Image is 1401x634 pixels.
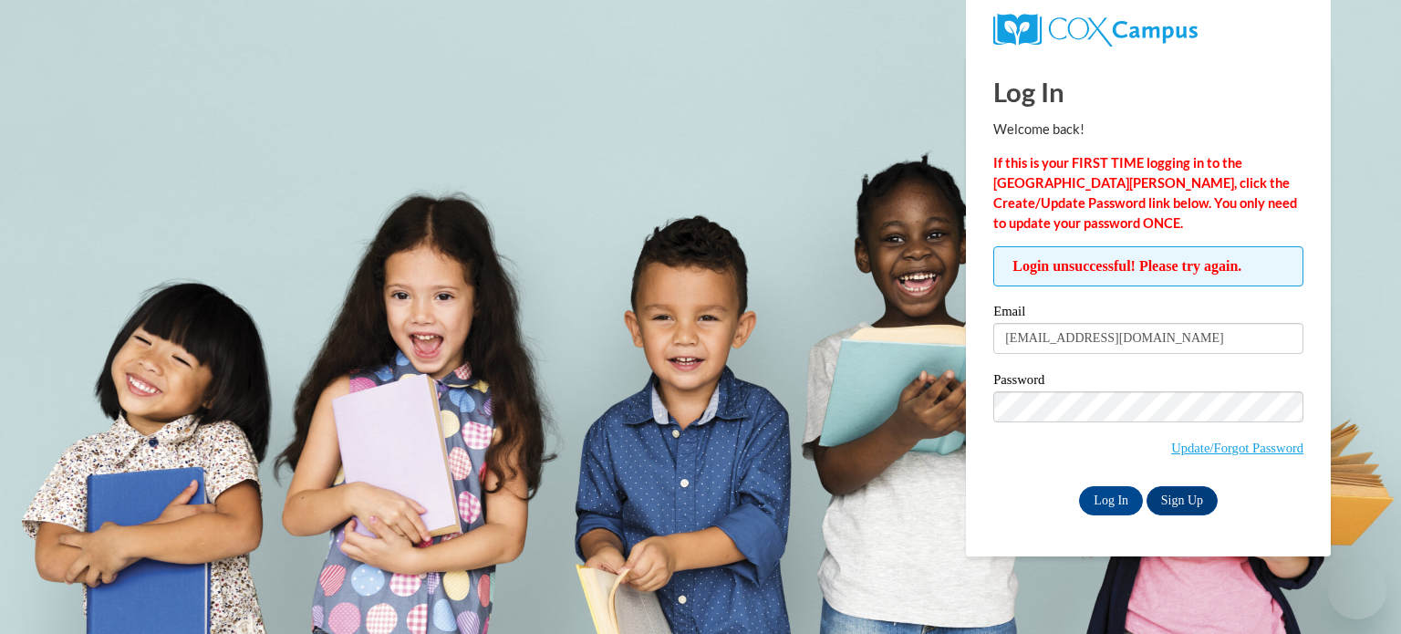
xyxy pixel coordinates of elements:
[993,14,1198,47] img: COX Campus
[993,246,1303,286] span: Login unsuccessful! Please try again.
[993,14,1303,47] a: COX Campus
[1079,486,1143,515] input: Log In
[993,120,1303,140] p: Welcome back!
[1328,561,1386,619] iframe: Button to launch messaging window
[993,73,1303,110] h1: Log In
[993,373,1303,391] label: Password
[993,155,1297,231] strong: If this is your FIRST TIME logging in to the [GEOGRAPHIC_DATA][PERSON_NAME], click the Create/Upd...
[1171,441,1303,455] a: Update/Forgot Password
[1147,486,1218,515] a: Sign Up
[993,305,1303,323] label: Email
